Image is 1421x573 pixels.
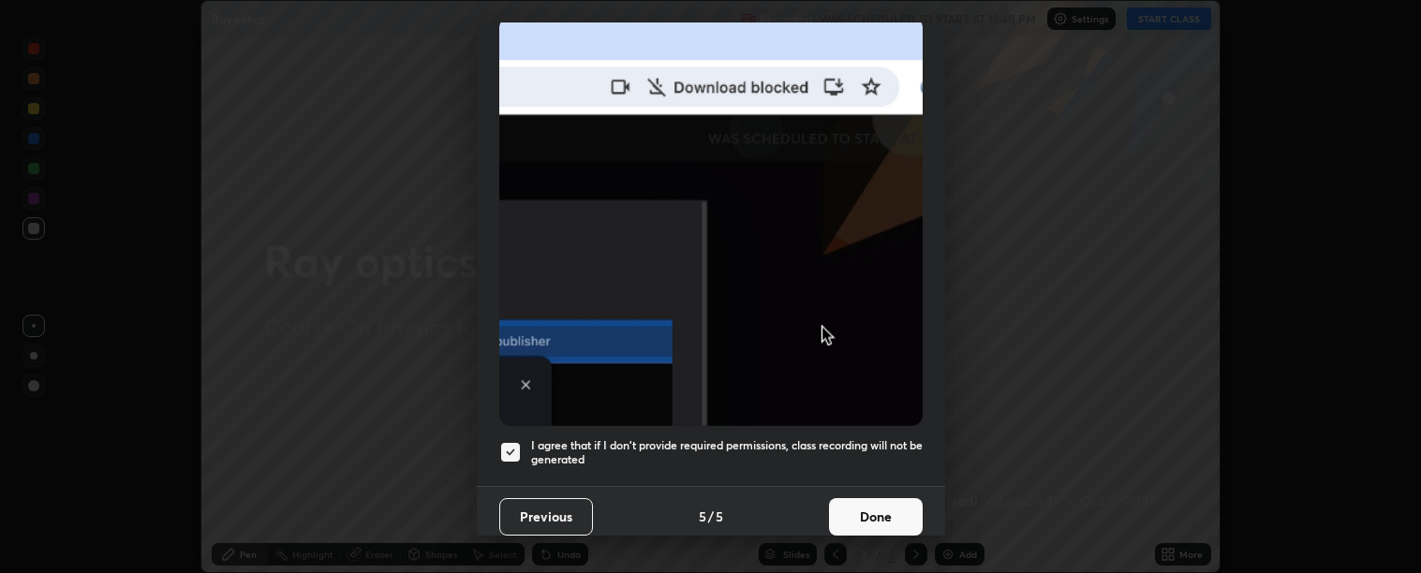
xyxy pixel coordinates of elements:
button: Done [829,498,923,536]
h4: 5 [716,507,723,526]
h5: I agree that if I don't provide required permissions, class recording will not be generated [531,438,923,467]
img: downloads-permission-blocked.gif [499,17,923,426]
button: Previous [499,498,593,536]
h4: 5 [699,507,706,526]
h4: / [708,507,714,526]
